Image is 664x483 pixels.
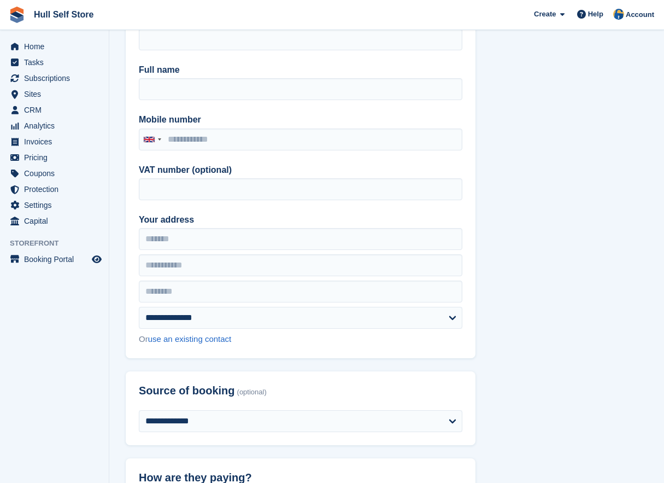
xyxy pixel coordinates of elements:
span: Capital [24,213,90,229]
span: Help [588,9,603,20]
span: Tasks [24,55,90,70]
a: menu [5,182,103,197]
div: Or [139,333,462,346]
a: use an existing contact [148,334,232,344]
span: Home [24,39,90,54]
a: menu [5,197,103,213]
span: Pricing [24,150,90,165]
label: VAT number (optional) [139,164,462,177]
span: Create [534,9,556,20]
div: United Kingdom: +44 [139,129,164,150]
span: CRM [24,102,90,118]
a: menu [5,55,103,70]
span: Protection [24,182,90,197]
a: menu [5,213,103,229]
a: menu [5,166,103,181]
a: Preview store [90,253,103,266]
a: menu [5,150,103,165]
span: (optional) [237,388,267,397]
span: Subscriptions [24,71,90,86]
a: menu [5,86,103,102]
span: Storefront [10,238,109,249]
a: menu [5,102,103,118]
a: menu [5,39,103,54]
span: Source of booking [139,385,235,397]
img: stora-icon-8386f47178a22dfd0bd8f6a31ec36ba5ce8667c1dd55bd0f319d3a0aa187defe.svg [9,7,25,23]
span: Invoices [24,134,90,149]
a: Hull Self Store [30,5,98,24]
span: Analytics [24,118,90,133]
a: menu [5,71,103,86]
label: Your address [139,213,462,226]
label: Mobile number [139,113,462,126]
a: menu [5,252,103,267]
span: Booking Portal [24,252,90,267]
img: Hull Self Store [613,9,624,20]
a: menu [5,118,103,133]
label: Full name [139,63,462,77]
span: Account [626,9,654,20]
a: menu [5,134,103,149]
span: Coupons [24,166,90,181]
span: Settings [24,197,90,213]
span: Sites [24,86,90,102]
